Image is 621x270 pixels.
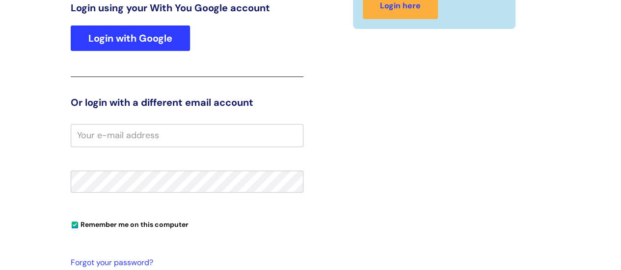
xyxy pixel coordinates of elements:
div: You can uncheck this option if you're logging in from a shared device [71,216,303,232]
input: Your e-mail address [71,124,303,147]
h3: Login using your With You Google account [71,2,303,14]
h3: Or login with a different email account [71,97,303,108]
label: Remember me on this computer [71,218,189,229]
a: Login with Google [71,25,190,51]
input: Remember me on this computer [72,222,78,228]
a: Forgot your password? [71,256,298,270]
